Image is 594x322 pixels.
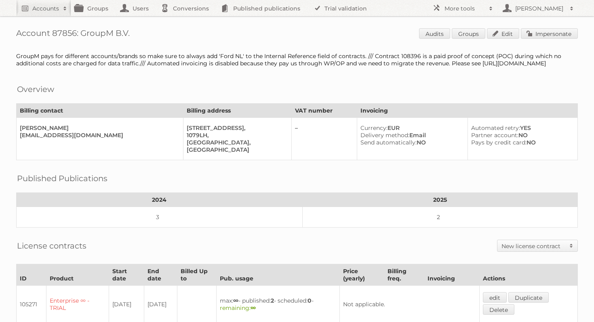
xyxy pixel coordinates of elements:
[360,139,417,146] span: Send automatically:
[183,104,292,118] th: Billing address
[16,28,578,40] h1: Account 87856: GroupM B.V.
[109,264,144,286] th: Start date
[17,104,183,118] th: Billing contact
[501,242,565,250] h2: New license contract
[308,297,312,304] strong: 0
[508,292,549,303] a: Duplicate
[20,124,177,132] div: [PERSON_NAME]
[479,264,577,286] th: Actions
[187,132,285,139] div: 1079LH,
[513,4,566,13] h2: [PERSON_NAME]
[424,264,479,286] th: Invoicing
[483,292,507,303] a: edit
[271,297,274,304] strong: 2
[360,124,388,132] span: Currency:
[187,146,285,153] div: [GEOGRAPHIC_DATA]
[17,264,46,286] th: ID
[357,104,577,118] th: Invoicing
[419,28,450,39] a: Audits
[32,4,59,13] h2: Accounts
[471,124,571,132] div: YES
[177,264,216,286] th: Billed Up to
[17,83,54,95] h2: Overview
[360,132,461,139] div: Email
[384,264,424,286] th: Billing freq.
[444,4,485,13] h2: More tools
[292,104,357,118] th: VAT number
[217,264,340,286] th: Pub. usage
[251,304,256,312] strong: ∞
[471,124,520,132] span: Automated retry:
[471,132,518,139] span: Partner account:
[220,304,256,312] span: remaining:
[339,264,384,286] th: Price (yearly)
[292,118,357,160] td: –
[565,240,577,251] span: Toggle
[471,132,571,139] div: NO
[471,139,571,146] div: NO
[16,52,578,67] div: GroupM pays for different accounts/brands so make sure to always add 'Ford NL' to the Internal Re...
[487,28,519,39] a: Edit
[46,264,109,286] th: Product
[302,207,577,228] td: 2
[187,124,285,132] div: [STREET_ADDRESS],
[187,139,285,146] div: [GEOGRAPHIC_DATA],
[17,193,303,207] th: 2024
[17,240,86,252] h2: License contracts
[302,193,577,207] th: 2025
[497,240,577,251] a: New license contract
[360,132,409,139] span: Delivery method:
[483,304,514,315] a: Delete
[452,28,485,39] a: Groups
[20,132,177,139] div: [EMAIL_ADDRESS][DOMAIN_NAME]
[521,28,578,39] a: Impersonate
[360,139,461,146] div: NO
[360,124,461,132] div: EUR
[144,264,177,286] th: End date
[471,139,527,146] span: Pays by credit card:
[17,207,303,228] td: 3
[17,172,107,184] h2: Published Publications
[233,297,238,304] strong: ∞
